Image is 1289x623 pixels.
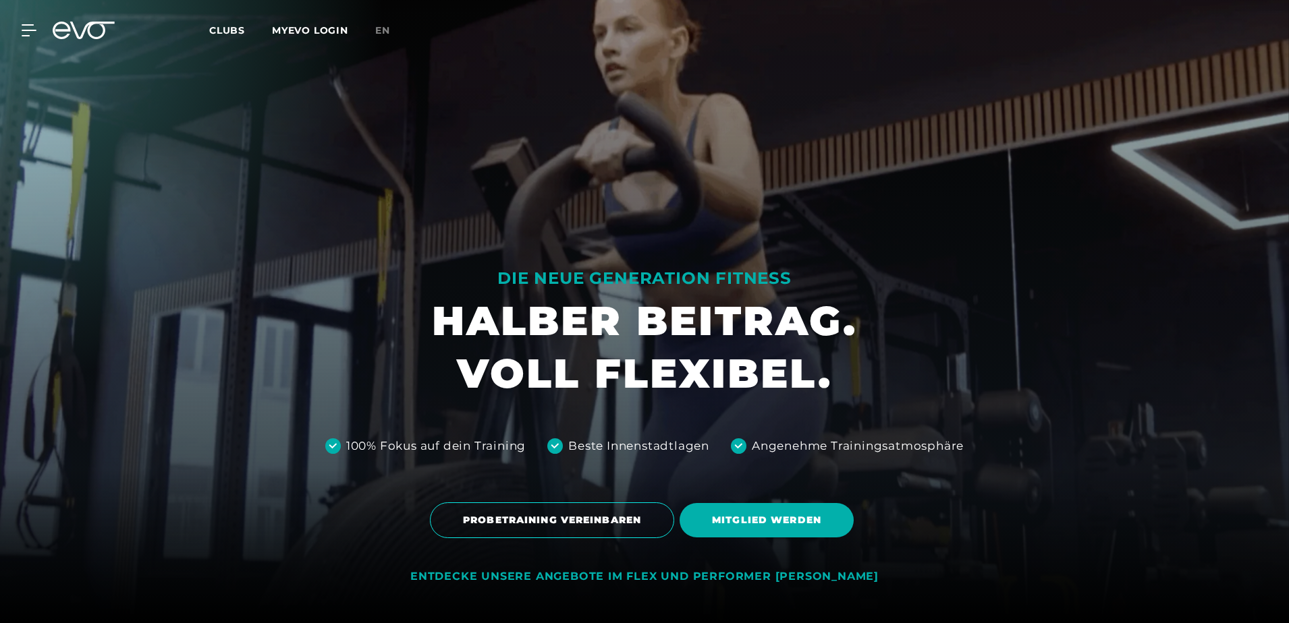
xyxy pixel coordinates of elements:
[752,438,964,455] div: Angenehme Trainingsatmosphäre
[430,492,680,548] a: PROBETRAINING VEREINBAREN
[432,295,857,400] h1: HALBER BEITRAG. VOLL FLEXIBEL.
[209,24,272,36] a: Clubs
[410,570,879,584] div: ENTDECKE UNSERE ANGEBOTE IM FLEX UND PERFORMER [PERSON_NAME]
[209,24,245,36] span: Clubs
[568,438,709,455] div: Beste Innenstadtlagen
[346,438,526,455] div: 100% Fokus auf dein Training
[432,268,857,289] div: DIE NEUE GENERATION FITNESS
[375,23,406,38] a: en
[272,24,348,36] a: MYEVO LOGIN
[680,493,859,547] a: MITGLIED WERDEN
[375,24,390,36] span: en
[463,513,641,527] span: PROBETRAINING VEREINBAREN
[712,513,821,527] span: MITGLIED WERDEN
